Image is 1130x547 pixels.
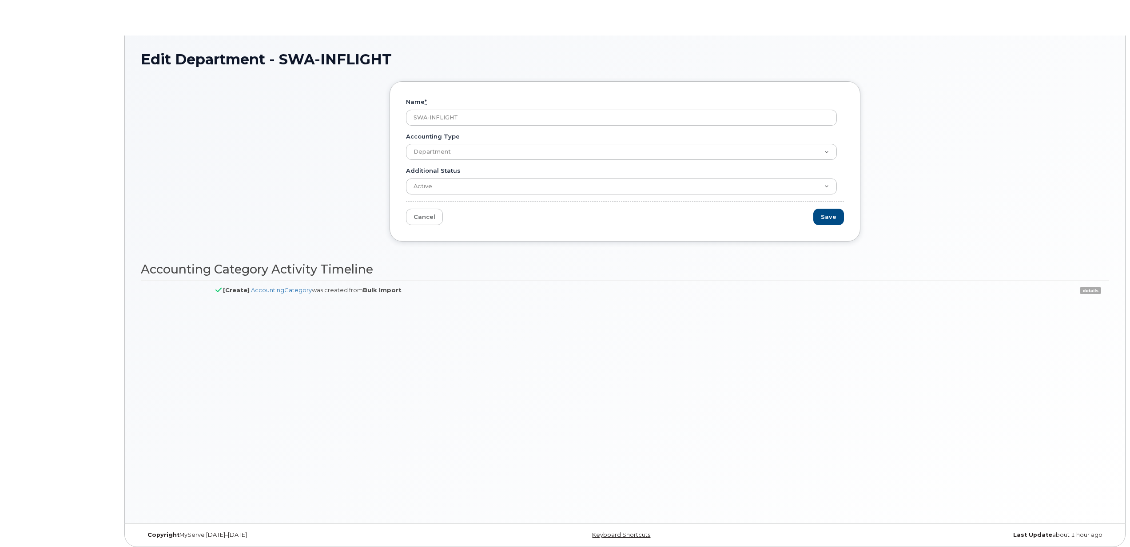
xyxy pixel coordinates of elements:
div: MyServe [DATE]–[DATE] [141,531,464,539]
input: Save [813,209,844,225]
td: was created from [207,280,969,300]
abbr: required [425,98,427,105]
label: Accounting Type [406,132,460,141]
label: Name [406,98,427,106]
h1: Edit Department - SWA-INFLIGHT [141,52,1109,67]
a: AccountingCategory [251,286,312,293]
a: details [1080,287,1101,294]
label: Additional Status [406,166,461,175]
strong: Bulk Import [363,286,402,293]
strong: Copyright [147,531,179,538]
strong: Last Update [1013,531,1052,538]
a: Cancel [406,209,443,225]
h2: Accounting Category Activity Timeline [141,263,1109,276]
strong: [Create] [223,286,250,293]
a: Keyboard Shortcuts [592,531,650,538]
div: about 1 hour ago [786,531,1109,539]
